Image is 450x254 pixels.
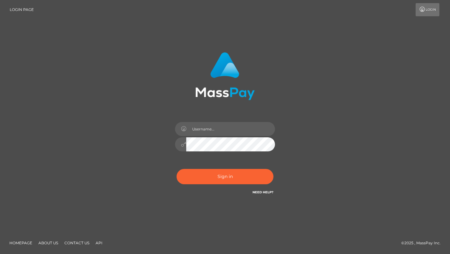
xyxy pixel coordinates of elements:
input: Username... [186,122,275,136]
a: About Us [36,238,61,248]
button: Sign in [177,169,273,184]
a: Homepage [7,238,35,248]
a: Login [416,3,439,16]
img: MassPay Login [195,52,255,100]
a: Login Page [10,3,34,16]
a: API [93,238,105,248]
div: © 2025 , MassPay Inc. [401,240,445,246]
a: Need Help? [252,190,273,194]
a: Contact Us [62,238,92,248]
